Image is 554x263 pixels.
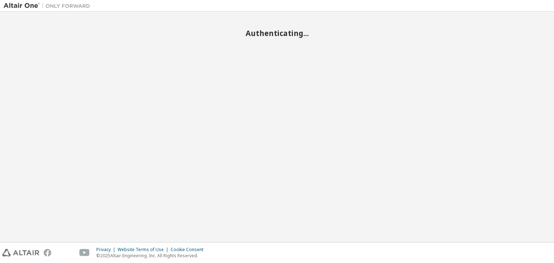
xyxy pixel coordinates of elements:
h2: Authenticating... [4,28,550,38]
img: youtube.svg [79,249,90,257]
img: Altair One [4,2,94,9]
img: facebook.svg [44,249,51,257]
img: altair_logo.svg [2,249,39,257]
div: Privacy [96,247,118,253]
p: © 2025 Altair Engineering, Inc. All Rights Reserved. [96,253,208,259]
div: Website Terms of Use [118,247,171,253]
div: Cookie Consent [171,247,208,253]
